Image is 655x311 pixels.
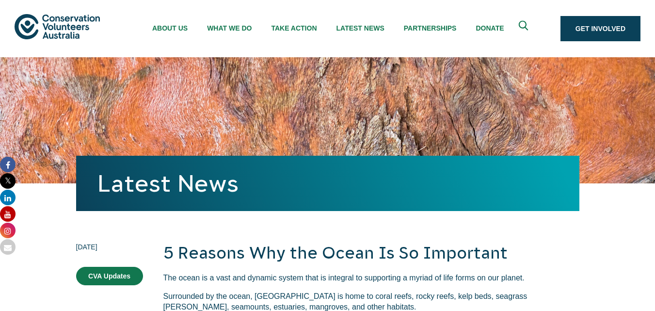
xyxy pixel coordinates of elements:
[163,242,579,265] h2: 5 Reasons Why the Ocean Is So Important
[336,24,384,32] span: Latest News
[163,274,525,282] span: The ocean is a vast and dynamic system that is integral to supporting a myriad of life forms on o...
[271,24,317,32] span: Take Action
[15,14,100,39] img: logo.svg
[404,24,457,32] span: Partnerships
[513,17,536,40] button: Expand search box Close search box
[476,24,504,32] span: Donate
[76,267,143,285] a: CVA Updates
[518,21,530,37] span: Expand search box
[560,16,640,41] a: Get Involved
[76,242,143,252] time: [DATE]
[152,24,188,32] span: About Us
[207,24,252,32] span: What We Do
[97,170,239,196] a: Latest News
[163,292,527,311] span: Surrounded by the ocean, [GEOGRAPHIC_DATA] is home to coral reefs, rocky reefs, kelp beds, seagra...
